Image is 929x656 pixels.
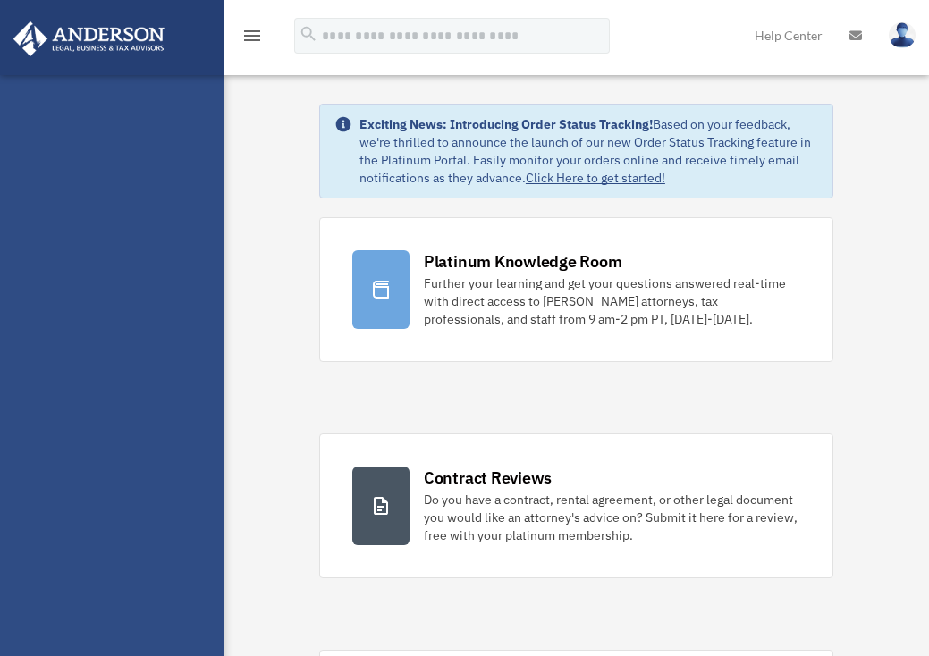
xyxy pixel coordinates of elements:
a: Contract Reviews Do you have a contract, rental agreement, or other legal document you would like... [319,433,833,578]
a: Platinum Knowledge Room Further your learning and get your questions answered real-time with dire... [319,217,833,362]
strong: Exciting News: Introducing Order Status Tracking! [359,116,653,132]
i: menu [241,25,263,46]
img: User Pic [889,22,916,48]
a: Click Here to get started! [526,170,665,186]
a: menu [241,31,263,46]
div: Do you have a contract, rental agreement, or other legal document you would like an attorney's ad... [424,491,800,544]
img: Anderson Advisors Platinum Portal [8,21,170,56]
div: Contract Reviews [424,467,552,489]
div: Platinum Knowledge Room [424,250,622,273]
i: search [299,24,318,44]
div: Based on your feedback, we're thrilled to announce the launch of our new Order Status Tracking fe... [359,115,818,187]
div: Further your learning and get your questions answered real-time with direct access to [PERSON_NAM... [424,274,800,328]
